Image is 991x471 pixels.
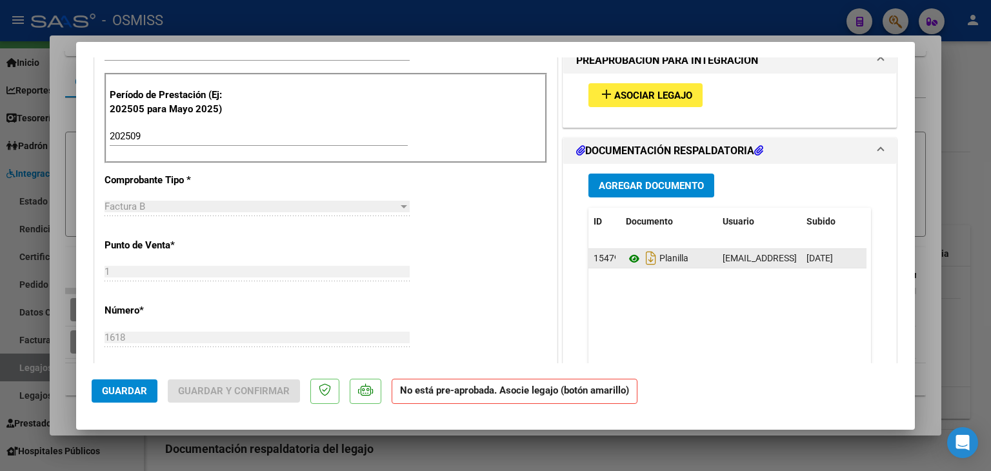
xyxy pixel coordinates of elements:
[588,83,703,107] button: Asociar Legajo
[563,48,896,74] mat-expansion-panel-header: PREAPROBACIÓN PARA INTEGRACION
[801,208,866,235] datatable-header-cell: Subido
[723,253,941,263] span: [EMAIL_ADDRESS][DOMAIN_NAME] - [PERSON_NAME]
[599,180,704,192] span: Agregar Documento
[576,53,758,68] h1: PREAPROBACIÓN PARA INTEGRACION
[102,385,147,397] span: Guardar
[806,253,833,263] span: [DATE]
[110,88,239,117] p: Período de Prestación (Ej: 202505 para Mayo 2025)
[105,173,237,188] p: Comprobante Tipo *
[614,90,692,101] span: Asociar Legajo
[576,143,763,159] h1: DOCUMENTACIÓN RESPALDATORIA
[626,216,673,226] span: Documento
[563,164,896,432] div: DOCUMENTACIÓN RESPALDATORIA
[594,253,625,263] span: 154795
[563,138,896,164] mat-expansion-panel-header: DOCUMENTACIÓN RESPALDATORIA
[92,379,157,403] button: Guardar
[806,216,836,226] span: Subido
[599,86,614,102] mat-icon: add
[105,238,237,253] p: Punto de Venta
[178,385,290,397] span: Guardar y Confirmar
[621,208,717,235] datatable-header-cell: Documento
[105,201,145,212] span: Factura B
[588,208,621,235] datatable-header-cell: ID
[105,303,237,318] p: Número
[866,208,930,235] datatable-header-cell: Acción
[717,208,801,235] datatable-header-cell: Usuario
[643,248,659,268] i: Descargar documento
[392,379,637,404] strong: No está pre-aprobada. Asocie legajo (botón amarillo)
[168,379,300,403] button: Guardar y Confirmar
[947,427,978,458] div: Open Intercom Messenger
[563,74,896,127] div: PREAPROBACIÓN PARA INTEGRACION
[588,174,714,197] button: Agregar Documento
[723,216,754,226] span: Usuario
[626,254,688,264] span: Planilla
[594,216,602,226] span: ID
